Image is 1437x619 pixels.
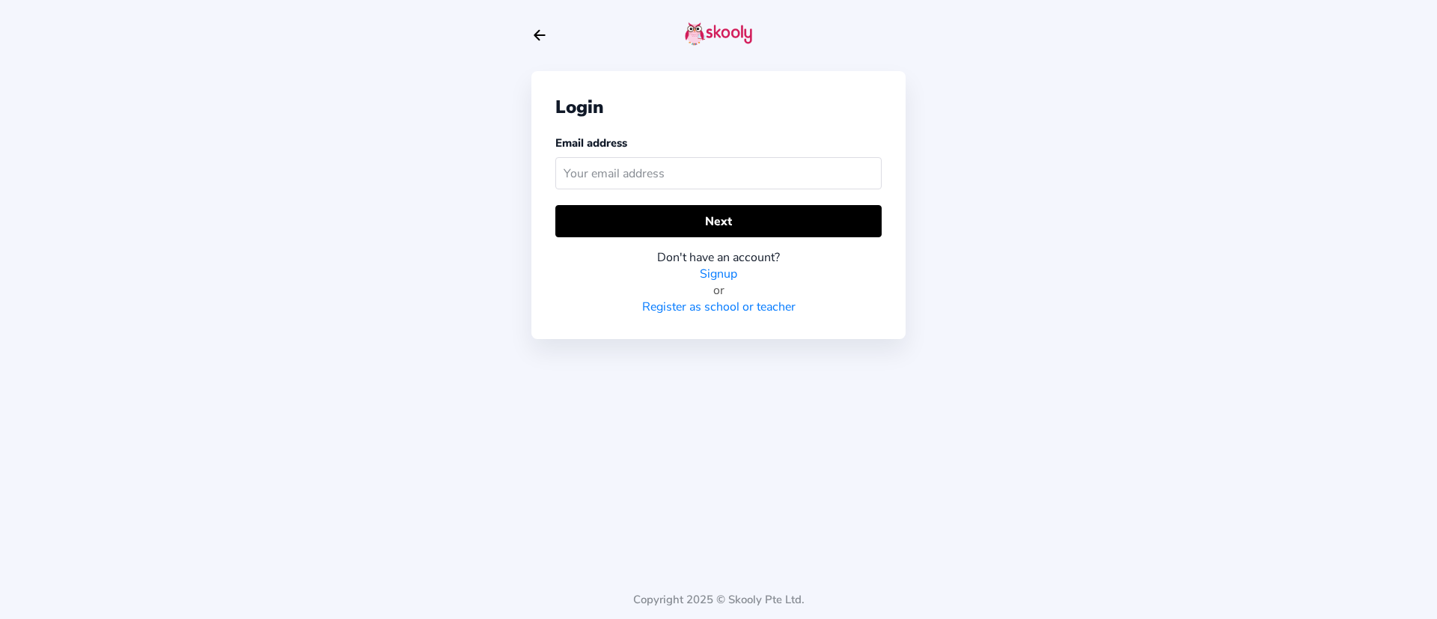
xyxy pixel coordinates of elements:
[555,135,627,150] label: Email address
[700,266,737,282] a: Signup
[555,157,882,189] input: Your email address
[531,27,548,43] button: arrow back outline
[685,22,752,46] img: skooly-logo.png
[555,205,882,237] button: Next
[642,299,796,315] a: Register as school or teacher
[555,95,882,119] div: Login
[555,282,882,299] div: or
[555,249,882,266] div: Don't have an account?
